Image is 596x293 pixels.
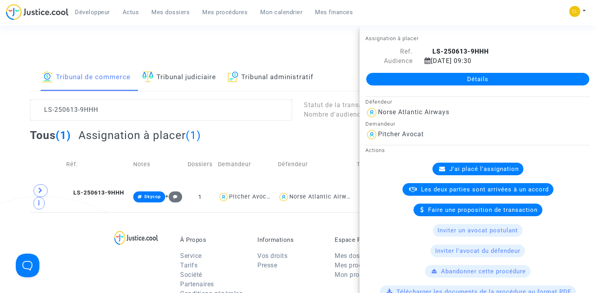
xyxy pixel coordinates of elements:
img: icon-user.svg [218,191,229,203]
div: Norse Atlantic Airways [289,193,356,200]
span: J'ai placé l'assignation [449,165,519,172]
small: Défendeur [365,99,392,105]
iframe: Help Scout Beacon - Open [16,254,39,277]
td: Demandeur [215,148,276,182]
a: Mes finances [309,6,359,18]
a: Mon profil [335,271,365,278]
a: Tarifs [180,261,197,269]
a: Mes dossiers [145,6,196,18]
img: f0b917ab549025eb3af43f3c4438ad5d [569,6,580,17]
a: Service [180,252,202,260]
img: icon-faciliter-sm.svg [142,71,153,82]
a: Tribunal administratif [228,64,314,91]
img: icon-user.svg [365,128,378,141]
span: Inviter un avocat postulant [438,227,518,234]
h2: Tous [30,128,71,142]
p: Espace Personnel [335,236,400,243]
div: Norse Atlantic Airways [378,108,449,116]
span: Faire une proposition de transaction [428,206,538,213]
div: [DATE] 09:30 [419,56,576,66]
div: Audience [359,56,419,66]
span: (1) [56,129,71,142]
a: Mes dossiers [335,252,374,260]
a: Mon calendrier [254,6,309,18]
td: Défendeur [275,148,354,182]
a: Tribunal de commerce [42,64,130,91]
small: Demandeur [365,121,395,127]
span: (1) [186,129,201,142]
div: [GEOGRAPHIC_DATA] [357,192,430,202]
span: Mes dossiers [151,9,190,16]
a: Détails [366,73,589,85]
img: icon-user.svg [365,106,378,119]
a: Mes procédures [196,6,254,18]
a: Actus [116,6,145,18]
span: Inviter l'avocat du défendeur [435,247,520,254]
span: Actus [123,9,139,16]
span: Les deux parties sont arrivées à un accord [421,186,549,193]
span: Nombre d'audiences [304,111,368,118]
a: Société [180,271,202,278]
span: Skycop [144,194,161,199]
span: + [165,193,182,200]
div: Pitcher Avocat [378,130,424,138]
img: icon-banque.svg [42,71,53,82]
a: Vos droits [257,252,287,260]
small: Assignation à placer [365,35,419,41]
span: Développeur [75,9,110,16]
div: Pitcher Avocat [229,193,272,200]
small: Actions [365,147,385,153]
td: Notes [130,148,184,182]
span: Mon calendrier [260,9,302,16]
a: Tribunal judiciaire [142,64,216,91]
img: jc-logo.svg [6,4,69,20]
td: 1 [185,182,215,212]
span: Mes procédures [202,9,248,16]
p: À Propos [180,236,246,243]
b: LS-250613-9HHH [432,48,489,55]
a: Mes procédures [335,261,382,269]
span: Mes finances [315,9,353,16]
span: Abandonner cette procédure [441,268,526,275]
h2: Assignation à placer [78,128,201,142]
img: icon-archive.svg [228,71,238,82]
span: Statut de la transaction [304,101,378,109]
a: Presse [257,261,277,269]
img: icon-user.svg [278,191,289,203]
td: Dossiers [185,148,215,182]
td: Tribunal [354,148,433,182]
a: Développeur [69,6,116,18]
span: LS-250613-9HHH [66,189,124,196]
td: Réf. [63,148,130,182]
div: Ref. [359,47,419,56]
img: logo-lg.svg [114,231,158,245]
a: Partenaires [180,280,214,288]
p: Informations [257,236,323,243]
